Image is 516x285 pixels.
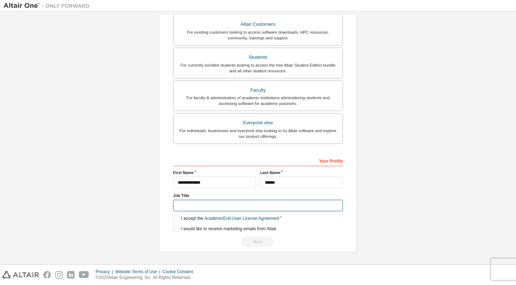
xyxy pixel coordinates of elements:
label: I accept the [173,216,279,222]
label: I would like to receive marketing emails from Altair [173,226,276,232]
div: Students [178,52,338,62]
img: facebook.svg [43,271,51,279]
label: Job Title [173,193,343,198]
div: For individuals, businesses and everyone else looking to try Altair software and explore our prod... [178,128,338,139]
div: Altair Customers [178,19,338,29]
div: Your Profile [173,155,343,166]
div: Privacy [96,269,115,275]
div: Read and acccept EULA to continue [173,236,343,247]
img: instagram.svg [55,271,63,279]
div: For existing customers looking to access software downloads, HPC resources, community, trainings ... [178,29,338,41]
a: Academic End-User License Agreement [204,216,279,221]
div: For faculty & administrators of academic institutions administering students and accessing softwa... [178,95,338,106]
label: Last Name [260,170,343,175]
img: Altair One [4,2,93,9]
div: For currently enrolled students looking to access the free Altair Student Edition bundle and all ... [178,62,338,74]
div: Website Terms of Use [115,269,162,275]
img: youtube.svg [79,271,89,279]
img: altair_logo.svg [2,271,39,279]
div: Everyone else [178,118,338,128]
label: First Name [173,170,256,175]
p: © 2025 Altair Engineering, Inc. All Rights Reserved. [96,275,197,281]
div: Cookie Consent [162,269,197,275]
div: Faculty [178,85,338,95]
img: linkedin.svg [67,271,75,279]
